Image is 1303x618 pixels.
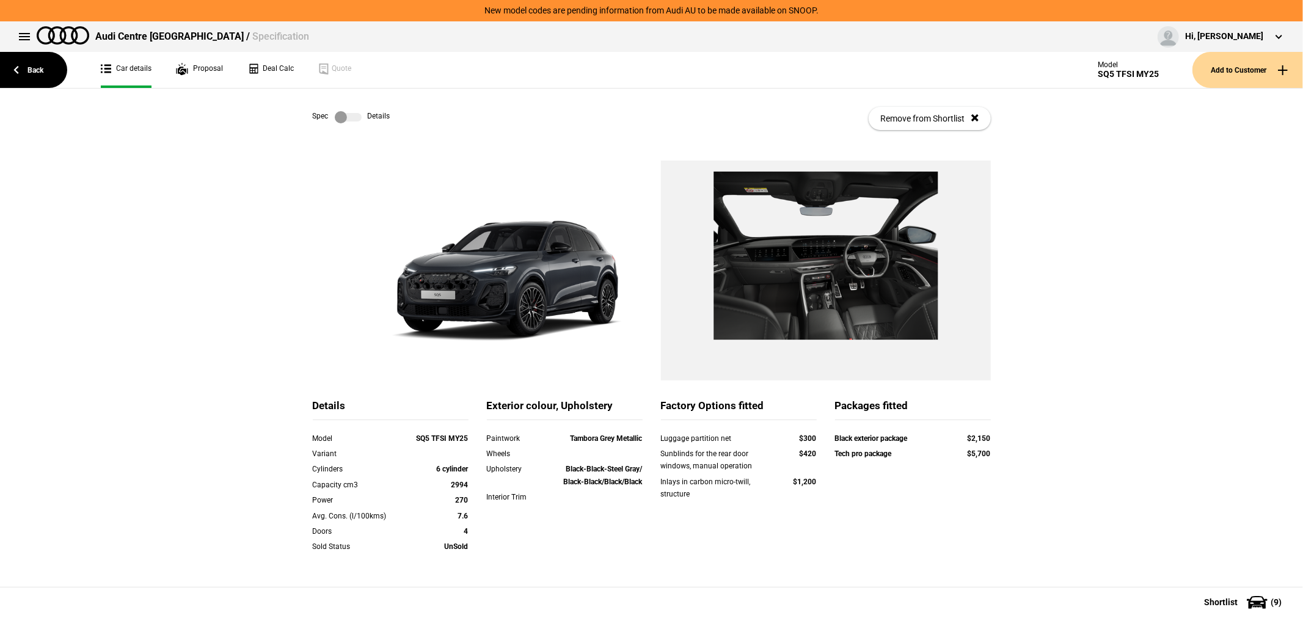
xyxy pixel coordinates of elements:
span: ( 9 ) [1271,598,1282,606]
div: Spec Details [313,111,390,123]
div: Paintwork [487,432,549,445]
div: Wheels [487,448,549,460]
button: Add to Customer [1192,52,1303,88]
strong: Black-Black-Steel Gray/ Black-Black/Black/Black [564,465,643,485]
div: Sunblinds for the rear door windows, manual operation [661,448,770,473]
div: Model [313,432,406,445]
strong: $1,200 [794,478,817,486]
div: Luggage partition net [661,432,770,445]
div: Interior Trim [487,491,549,503]
strong: 270 [456,496,469,504]
div: Hi, [PERSON_NAME] [1185,31,1263,43]
a: Proposal [176,52,223,88]
div: Avg. Cons. (l/100kms) [313,510,406,522]
button: Shortlist(9) [1186,587,1303,617]
strong: 7.6 [458,512,469,520]
div: Doors [313,525,406,537]
div: Inlays in carbon micro-twill, structure [661,476,770,501]
div: Upholstery [487,463,549,475]
strong: 6 cylinder [437,465,469,473]
strong: Tech pro package [835,449,892,458]
strong: $5,700 [968,449,991,458]
strong: $300 [800,434,817,443]
span: Specification [252,31,309,42]
div: Factory Options fitted [661,399,817,420]
button: Remove from Shortlist [869,107,991,130]
div: Packages fitted [835,399,991,420]
strong: $420 [800,449,817,458]
strong: 2994 [451,481,469,489]
div: Power [313,494,406,506]
div: Audi Centre [GEOGRAPHIC_DATA] / [95,30,309,43]
div: Model [1098,60,1159,69]
strong: Tambora Grey Metallic [571,434,643,443]
span: Shortlist [1204,598,1238,606]
a: Car details [101,52,151,88]
strong: SQ5 TFSI MY25 [417,434,469,443]
div: Variant [313,448,406,460]
div: Sold Status [313,540,406,553]
div: Exterior colour, Upholstery [487,399,643,420]
div: Capacity cm3 [313,479,406,491]
div: SQ5 TFSI MY25 [1098,69,1159,79]
strong: $2,150 [968,434,991,443]
a: Deal Calc [247,52,294,88]
strong: 4 [464,527,469,536]
div: Details [313,399,469,420]
strong: Black exterior package [835,434,908,443]
strong: UnSold [445,542,469,551]
img: audi.png [37,26,89,45]
div: Cylinders [313,463,406,475]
